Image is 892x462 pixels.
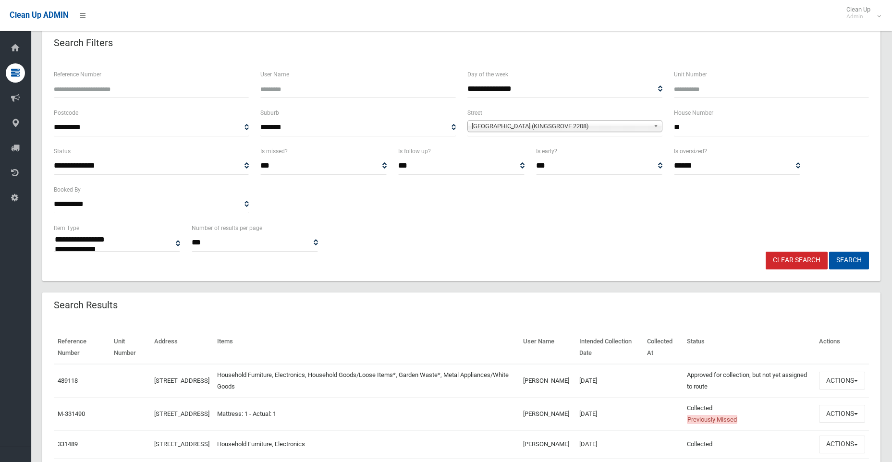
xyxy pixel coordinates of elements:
[54,69,101,80] label: Reference Number
[260,146,288,157] label: Is missed?
[54,146,71,157] label: Status
[519,397,575,430] td: [PERSON_NAME]
[819,436,865,453] button: Actions
[213,397,519,430] td: Mattress: 1 - Actual: 1
[467,108,482,118] label: Street
[683,364,815,398] td: Approved for collection, but not yet assigned to route
[575,364,643,398] td: [DATE]
[519,364,575,398] td: [PERSON_NAME]
[819,405,865,423] button: Actions
[683,430,815,458] td: Collected
[683,397,815,430] td: Collected
[58,440,78,448] a: 331489
[467,69,508,80] label: Day of the week
[213,364,519,398] td: Household Furniture, Electronics, Household Goods/Loose Items*, Garden Waste*, Metal Appliances/W...
[154,440,209,448] a: [STREET_ADDRESS]
[398,146,431,157] label: Is follow up?
[192,223,262,233] label: Number of results per page
[150,331,213,364] th: Address
[766,252,828,269] a: Clear Search
[213,430,519,458] td: Household Furniture, Electronics
[575,397,643,430] td: [DATE]
[110,331,150,364] th: Unit Number
[58,377,78,384] a: 489118
[213,331,519,364] th: Items
[519,331,575,364] th: User Name
[846,13,870,20] small: Admin
[54,184,81,195] label: Booked By
[260,108,279,118] label: Suburb
[842,6,880,20] span: Clean Up
[58,410,85,417] a: M-331490
[54,108,78,118] label: Postcode
[10,11,68,20] span: Clean Up ADMIN
[674,108,713,118] label: House Number
[54,331,110,364] th: Reference Number
[674,69,707,80] label: Unit Number
[643,331,683,364] th: Collected At
[687,415,737,424] span: Previously Missed
[154,410,209,417] a: [STREET_ADDRESS]
[536,146,557,157] label: Is early?
[42,296,129,315] header: Search Results
[575,331,643,364] th: Intended Collection Date
[819,372,865,389] button: Actions
[42,34,124,52] header: Search Filters
[54,223,79,233] label: Item Type
[472,121,649,132] span: [GEOGRAPHIC_DATA] (KINGSGROVE 2208)
[260,69,289,80] label: User Name
[815,331,869,364] th: Actions
[683,331,815,364] th: Status
[575,430,643,458] td: [DATE]
[519,430,575,458] td: [PERSON_NAME]
[674,146,707,157] label: Is oversized?
[154,377,209,384] a: [STREET_ADDRESS]
[829,252,869,269] button: Search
